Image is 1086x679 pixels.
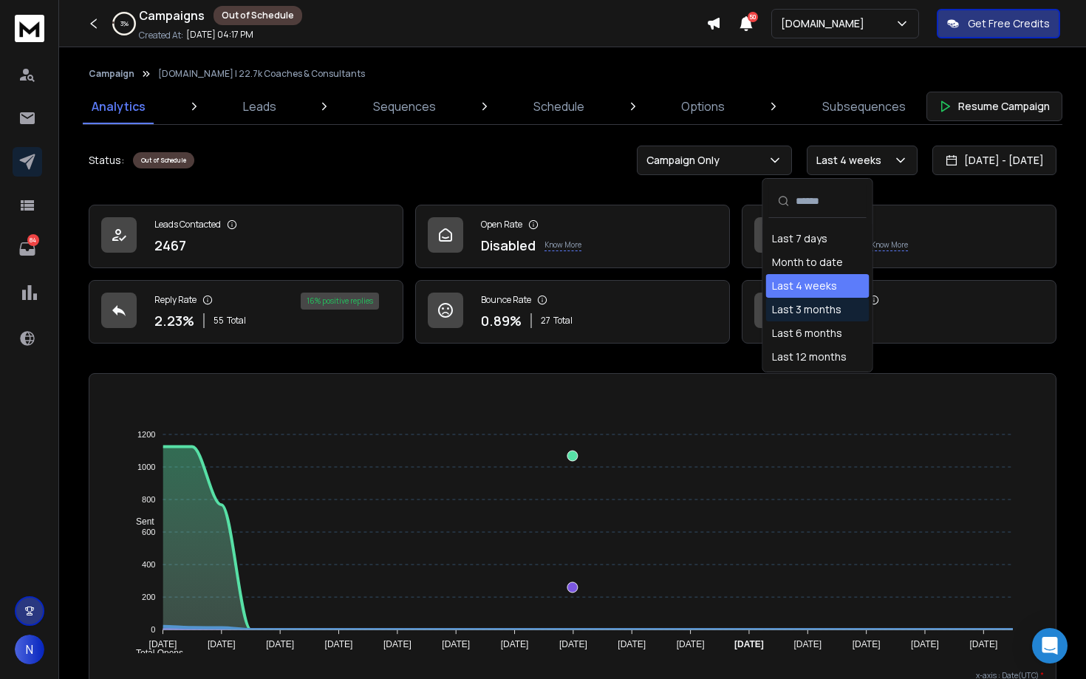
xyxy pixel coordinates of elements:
tspan: [DATE] [266,639,294,649]
p: Subsequences [822,98,906,115]
a: Options [672,89,734,124]
span: Total Opens [125,648,183,658]
div: Out of Schedule [133,152,194,168]
p: Know More [871,239,908,251]
tspan: [DATE] [793,639,822,649]
div: Last 3 months [772,302,841,317]
div: Last 4 weeks [772,279,837,293]
p: Disabled [481,235,536,256]
tspan: [DATE] [442,639,470,649]
tspan: 400 [142,560,155,569]
img: logo [15,15,44,42]
p: Reply Rate [154,294,197,306]
p: 84 [27,234,39,246]
span: Total [553,315,573,327]
p: 2.23 % [154,310,194,331]
span: 27 [541,315,550,327]
a: 84 [13,234,42,264]
a: Leads [234,89,285,124]
a: Schedule [525,89,593,124]
span: Total [227,315,246,327]
button: N [15,635,44,664]
tspan: [DATE] [677,639,705,649]
tspan: [DATE] [618,639,646,649]
span: Sent [125,516,154,527]
h1: Campaigns [139,7,205,24]
tspan: [DATE] [970,639,998,649]
tspan: 1200 [137,430,155,439]
div: Month to date [772,255,843,270]
p: 0.89 % [481,310,522,331]
button: Campaign [89,68,134,80]
p: Options [681,98,725,115]
p: Created At: [139,30,183,41]
button: Get Free Credits [937,9,1060,38]
span: 55 [214,315,224,327]
div: Last 6 months [772,326,842,341]
tspan: 600 [142,528,155,536]
p: Status: [89,153,124,168]
p: Analytics [92,98,146,115]
a: Subsequences [813,89,915,124]
a: Opportunities9$90000 [742,280,1056,344]
tspan: [DATE] [911,639,939,649]
p: [DATE] 04:17 PM [186,29,253,41]
p: Open Rate [481,219,522,231]
p: Campaign Only [646,153,725,168]
div: Last 12 months [772,349,847,364]
span: 50 [748,12,758,22]
tspan: 0 [151,625,155,634]
p: [DOMAIN_NAME] | 22.7k Coaches & Consultants [158,68,365,80]
p: Schedule [533,98,584,115]
p: Know More [544,239,581,251]
div: Last 7 days [772,231,827,246]
tspan: [DATE] [559,639,587,649]
a: Reply Rate2.23%55Total16% positive replies [89,280,403,344]
tspan: [DATE] [734,639,764,649]
tspan: 1000 [137,463,155,471]
button: [DATE] - [DATE] [932,146,1056,175]
p: Get Free Credits [968,16,1050,31]
tspan: [DATE] [148,639,177,649]
a: Open RateDisabledKnow More [415,205,730,268]
tspan: [DATE] [325,639,353,649]
p: Last 4 weeks [816,153,887,168]
p: 2467 [154,235,186,256]
p: Bounce Rate [481,294,531,306]
tspan: [DATE] [383,639,411,649]
a: Leads Contacted2467 [89,205,403,268]
tspan: [DATE] [208,639,236,649]
div: Out of Schedule [214,6,302,25]
tspan: 200 [142,593,155,601]
a: Click RateDisabledKnow More [742,205,1056,268]
a: Sequences [364,89,445,124]
button: Resume Campaign [926,92,1062,121]
a: Bounce Rate0.89%27Total [415,280,730,344]
tspan: [DATE] [501,639,529,649]
div: 16 % positive replies [301,293,379,310]
div: Open Intercom Messenger [1032,628,1068,663]
p: [DOMAIN_NAME] [781,16,870,31]
tspan: 800 [142,495,155,504]
a: Analytics [83,89,154,124]
p: 3 % [120,19,129,28]
p: Leads [243,98,276,115]
tspan: [DATE] [853,639,881,649]
p: Leads Contacted [154,219,221,231]
p: Sequences [373,98,436,115]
